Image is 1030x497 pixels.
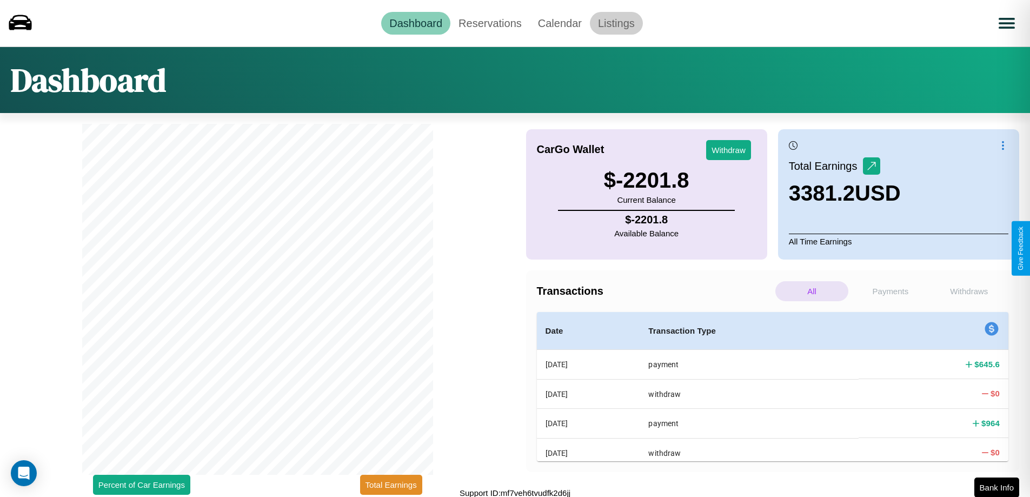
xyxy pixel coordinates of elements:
div: Give Feedback [1017,227,1025,270]
p: All Time Earnings [789,234,1008,249]
p: Current Balance [604,193,689,207]
button: Total Earnings [360,475,422,495]
h4: Transactions [537,285,773,297]
th: [DATE] [537,409,640,438]
th: [DATE] [537,379,640,408]
button: Withdraw [706,140,751,160]
a: Reservations [450,12,530,35]
th: withdraw [640,379,859,408]
th: payment [640,350,859,380]
h3: 3381.2 USD [789,181,901,206]
h4: CarGo Wallet [537,143,604,156]
p: Total Earnings [789,156,863,176]
p: All [775,281,848,301]
h4: $ 964 [981,418,1000,429]
h4: $ 645.6 [974,359,1000,370]
p: Available Balance [614,226,679,241]
button: Open menu [992,8,1022,38]
p: Payments [854,281,927,301]
a: Dashboard [381,12,450,35]
a: Listings [590,12,643,35]
h1: Dashboard [11,58,166,102]
h4: $ -2201.8 [614,214,679,226]
h3: $ -2201.8 [604,168,689,193]
button: Percent of Car Earnings [93,475,190,495]
a: Calendar [530,12,590,35]
h4: Transaction Type [648,324,850,337]
th: payment [640,409,859,438]
th: [DATE] [537,350,640,380]
h4: $ 0 [991,447,1000,458]
h4: Date [546,324,632,337]
th: withdraw [640,438,859,467]
th: [DATE] [537,438,640,467]
div: Open Intercom Messenger [11,460,37,486]
h4: $ 0 [991,388,1000,399]
p: Withdraws [933,281,1006,301]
